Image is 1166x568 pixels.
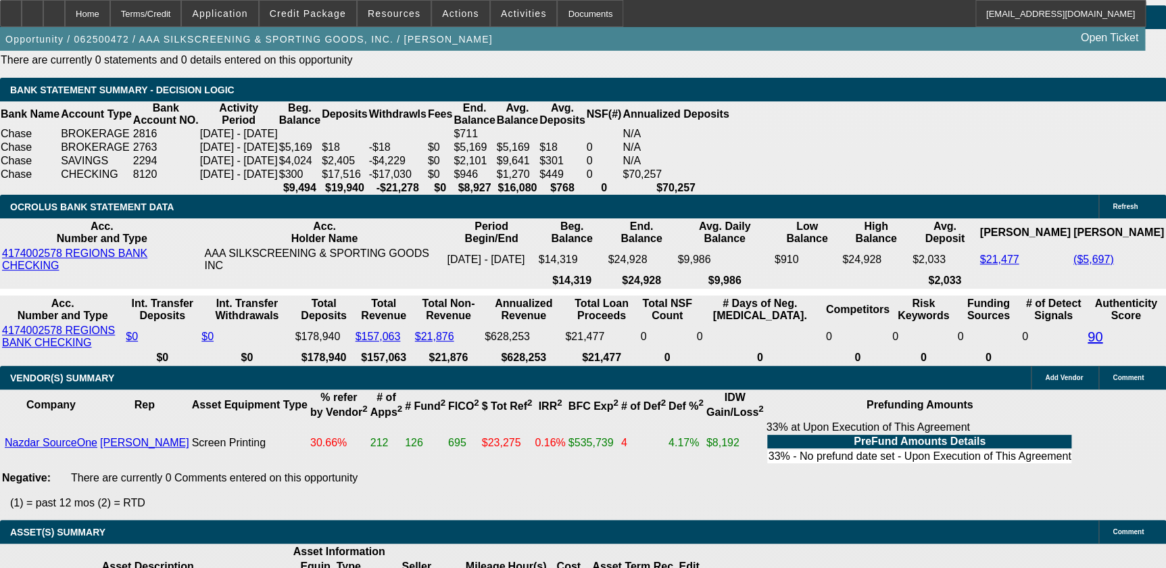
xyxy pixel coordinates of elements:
th: End. Balance [453,101,495,127]
th: $8,927 [453,181,495,195]
td: 695 [447,421,480,465]
td: $24,928 [607,247,675,273]
td: $2,405 [321,154,368,168]
span: Credit Package [270,8,346,19]
td: [DATE] - [DATE] [199,168,278,181]
b: IRR [538,400,562,412]
th: Competitors [825,297,890,323]
td: 8120 [132,168,199,181]
th: [PERSON_NAME] [1073,220,1165,245]
td: [DATE] - [DATE] [199,127,278,141]
td: $5,169 [496,141,539,154]
td: $14,319 [538,247,606,273]
span: There are currently 0 Comments entered on this opportunity [71,472,358,483]
th: $9,986 [677,274,772,287]
td: $5,169 [278,141,321,154]
span: ASSET(S) SUMMARY [10,527,105,538]
sup: 2 [698,398,703,408]
button: Resources [358,1,431,26]
th: # Days of Neg. [MEDICAL_DATA]. [696,297,824,323]
th: $9,494 [278,181,321,195]
th: Total Loan Proceeds [564,297,638,323]
td: 0 [1021,324,1086,350]
sup: 2 [474,398,479,408]
th: Acc. Holder Name [204,220,445,245]
td: 2763 [132,141,199,154]
th: Period Begin/End [446,220,536,245]
b: BFC Exp [568,400,618,412]
sup: 2 [362,404,367,414]
a: Nazdar SourceOne [5,437,97,448]
b: % refer by Vendor [310,392,368,418]
th: $0 [427,181,453,195]
td: -$18 [368,141,427,154]
td: $946 [453,168,495,181]
td: $23,275 [481,421,533,465]
th: 0 [586,181,623,195]
td: N/A [622,127,729,141]
td: 0 [696,324,824,350]
sup: 2 [441,398,445,408]
b: Rep [135,399,155,410]
td: $449 [539,168,586,181]
th: Int. Transfer Deposits [125,297,199,323]
sup: 2 [660,398,665,408]
td: $711 [453,127,495,141]
span: Comment [1113,374,1144,381]
th: $178,940 [295,351,354,364]
th: $0 [125,351,199,364]
div: $628,253 [485,331,562,343]
p: (1) = past 12 mos (2) = RTD [10,497,1166,509]
td: $535,739 [568,421,619,465]
td: -$4,229 [368,154,427,168]
td: $300 [278,168,321,181]
a: 4174002578 REGIONS BANK CHECKING [2,325,115,348]
td: $18 [539,141,586,154]
td: $9,986 [677,247,772,273]
td: AAA SILKSCREENING & SPORTING GOODS INC [204,247,445,273]
button: Activities [491,1,557,26]
span: OCROLUS BANK STATEMENT DATA [10,202,174,212]
button: Application [182,1,258,26]
td: $17,516 [321,168,368,181]
th: Funding Sources [956,297,1019,323]
th: $157,063 [355,351,413,364]
th: Beg. Balance [538,220,606,245]
th: -$21,278 [368,181,427,195]
th: Total Deposits [295,297,354,323]
td: SAVINGS [60,154,132,168]
b: # Fund [405,400,445,412]
td: BROKERAGE [60,127,132,141]
th: Acc. Number and Type [1,220,203,245]
td: $1,270 [496,168,539,181]
th: 0 [640,351,695,364]
th: Low Balance [774,220,840,245]
span: Refresh [1113,203,1138,210]
button: Actions [432,1,489,26]
td: 0 [586,168,623,181]
th: Deposits [321,101,368,127]
th: Fees [427,101,453,127]
td: $0 [427,141,453,154]
td: 212 [370,421,403,465]
td: 0 [640,324,695,350]
span: Add Vendor [1045,374,1083,381]
td: 0.16% [534,421,566,465]
a: 90 [1088,329,1102,344]
th: $2,033 [912,274,978,287]
td: Screen Printing [191,421,308,465]
td: -$17,030 [368,168,427,181]
span: Application [192,8,247,19]
th: Annualized Revenue [484,297,563,323]
td: CHECKING [60,168,132,181]
td: [DATE] - [DATE] [199,141,278,154]
a: $0 [201,331,214,342]
b: Asset Information [293,546,385,557]
th: NSF(#) [586,101,623,127]
th: Sum of the Total NSF Count and Total Overdraft Fee Count from Ocrolus [640,297,695,323]
a: $157,063 [356,331,401,342]
b: IDW Gain/Loss [706,392,764,418]
th: $16,080 [496,181,539,195]
th: End. Balance [607,220,675,245]
td: 2294 [132,154,199,168]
